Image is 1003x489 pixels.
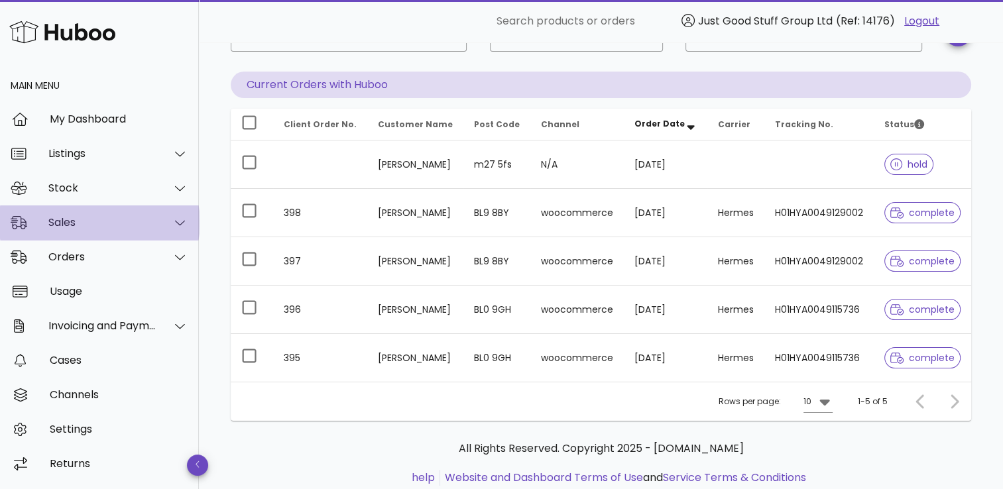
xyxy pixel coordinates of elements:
[440,470,806,486] li: and
[764,286,874,334] td: H01HYA0049115736
[624,189,707,237] td: [DATE]
[273,189,367,237] td: 398
[367,109,463,140] th: Customer Name
[803,396,811,407] div: 10
[624,109,707,140] th: Order Date: Sorted descending. Activate to remove sorting.
[50,113,188,125] div: My Dashboard
[541,119,579,130] span: Channel
[698,13,833,28] span: Just Good Stuff Group Ltd
[707,334,764,382] td: Hermes
[231,72,971,98] p: Current Orders with Huboo
[530,109,624,140] th: Channel
[50,388,188,401] div: Channels
[48,216,156,229] div: Sales
[803,391,833,412] div: 10Rows per page:
[890,160,927,169] span: hold
[530,237,624,286] td: woocommerce
[530,334,624,382] td: woocommerce
[367,189,463,237] td: [PERSON_NAME]
[530,286,624,334] td: woocommerce
[50,457,188,470] div: Returns
[707,237,764,286] td: Hermes
[874,109,971,140] th: Status
[273,109,367,140] th: Client Order No.
[890,208,955,217] span: complete
[463,237,530,286] td: BL9 8BY
[412,470,435,485] a: help
[463,109,530,140] th: Post Code
[445,470,643,485] a: Website and Dashboard Terms of Use
[707,109,764,140] th: Carrier
[764,189,874,237] td: H01HYA0049129002
[764,237,874,286] td: H01HYA0049129002
[858,396,888,407] div: 1-5 of 5
[241,441,961,457] p: All Rights Reserved. Copyright 2025 - [DOMAIN_NAME]
[719,382,833,421] div: Rows per page:
[273,334,367,382] td: 395
[890,353,955,362] span: complete
[48,250,156,263] div: Orders
[707,286,764,334] td: Hermes
[273,237,367,286] td: 397
[50,423,188,435] div: Settings
[50,285,188,298] div: Usage
[836,13,895,28] span: (Ref: 14176)
[530,140,624,189] td: N/A
[718,119,750,130] span: Carrier
[890,256,955,266] span: complete
[367,237,463,286] td: [PERSON_NAME]
[48,319,156,332] div: Invoicing and Payments
[463,140,530,189] td: m27 5fs
[764,334,874,382] td: H01HYA0049115736
[624,140,707,189] td: [DATE]
[463,189,530,237] td: BL9 8BY
[9,18,115,46] img: Huboo Logo
[284,119,357,130] span: Client Order No.
[624,286,707,334] td: [DATE]
[48,147,156,160] div: Listings
[775,119,833,130] span: Tracking No.
[890,305,955,314] span: complete
[707,189,764,237] td: Hermes
[367,286,463,334] td: [PERSON_NAME]
[624,334,707,382] td: [DATE]
[474,119,520,130] span: Post Code
[530,189,624,237] td: woocommerce
[367,140,463,189] td: [PERSON_NAME]
[624,237,707,286] td: [DATE]
[634,118,685,129] span: Order Date
[48,182,156,194] div: Stock
[663,470,806,485] a: Service Terms & Conditions
[764,109,874,140] th: Tracking No.
[378,119,453,130] span: Customer Name
[50,354,188,366] div: Cases
[884,119,924,130] span: Status
[273,286,367,334] td: 396
[367,334,463,382] td: [PERSON_NAME]
[463,334,530,382] td: BL0 9GH
[463,286,530,334] td: BL0 9GH
[904,13,939,29] a: Logout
